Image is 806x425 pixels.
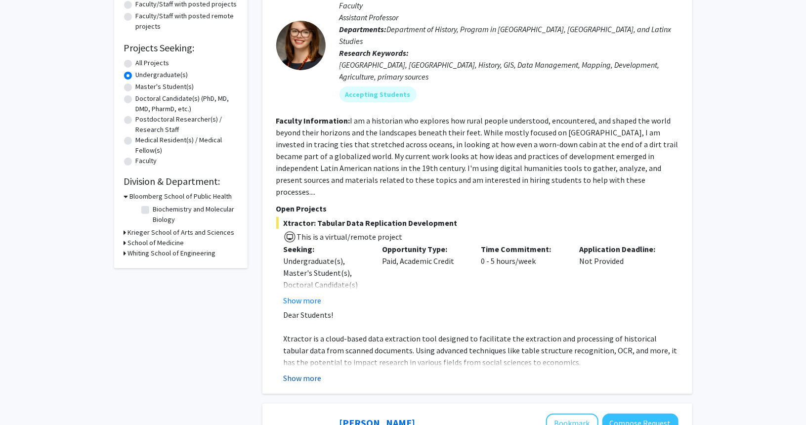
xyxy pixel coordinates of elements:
[339,24,672,46] span: Department of History, Program in [GEOGRAPHIC_DATA], [GEOGRAPHIC_DATA], and Latinx Studies
[284,334,678,367] span: Xtractor is a cloud-based data extraction tool designed to facilitate the extraction and processi...
[382,243,466,255] p: Opportunity Type:
[128,248,216,258] h3: Whiting School of Engineering
[284,310,334,320] span: Dear Students!
[284,243,368,255] p: Seeking:
[136,58,170,68] label: All Projects
[7,381,42,418] iframe: Chat
[276,203,679,214] p: Open Projects
[153,204,235,225] label: Biochemistry and Molecular Biology
[276,116,679,197] fg-read-more: I am a historian who explores how rural people understood, encountered, and shaped the world beyo...
[136,156,157,166] label: Faculty
[284,295,322,306] button: Show more
[375,243,473,306] div: Paid, Academic Credit
[136,82,194,92] label: Master's Student(s)
[136,93,238,114] label: Doctoral Candidate(s) (PhD, MD, DMD, PharmD, etc.)
[339,59,679,83] div: [GEOGRAPHIC_DATA], [GEOGRAPHIC_DATA], History, GIS, Data Management, Mapping, Development, Agricu...
[136,70,188,80] label: Undergraduate(s)
[580,243,664,255] p: Application Deadline:
[128,227,235,238] h3: Krieger School of Arts and Sciences
[284,255,368,314] div: Undergraduate(s), Master's Student(s), Doctoral Candidate(s) (PhD, MD, DMD, PharmD, etc.)
[276,116,350,126] b: Faculty Information:
[296,232,403,242] span: This is a virtual/remote project
[339,48,409,58] b: Research Keywords:
[339,11,679,23] p: Assistant Professor
[136,114,238,135] label: Postdoctoral Researcher(s) / Research Staff
[136,11,238,32] label: Faculty/Staff with posted remote projects
[276,217,679,229] span: Xtractor: Tabular Data Replication Development
[473,243,572,306] div: 0 - 5 hours/week
[284,372,322,384] button: Show more
[130,191,232,202] h3: Bloomberg School of Public Health
[136,135,238,156] label: Medical Resident(s) / Medical Fellow(s)
[124,175,238,187] h2: Division & Department:
[339,86,417,102] mat-chip: Accepting Students
[124,42,238,54] h2: Projects Seeking:
[572,243,671,306] div: Not Provided
[128,238,184,248] h3: School of Medicine
[481,243,565,255] p: Time Commitment:
[339,24,387,34] b: Departments:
